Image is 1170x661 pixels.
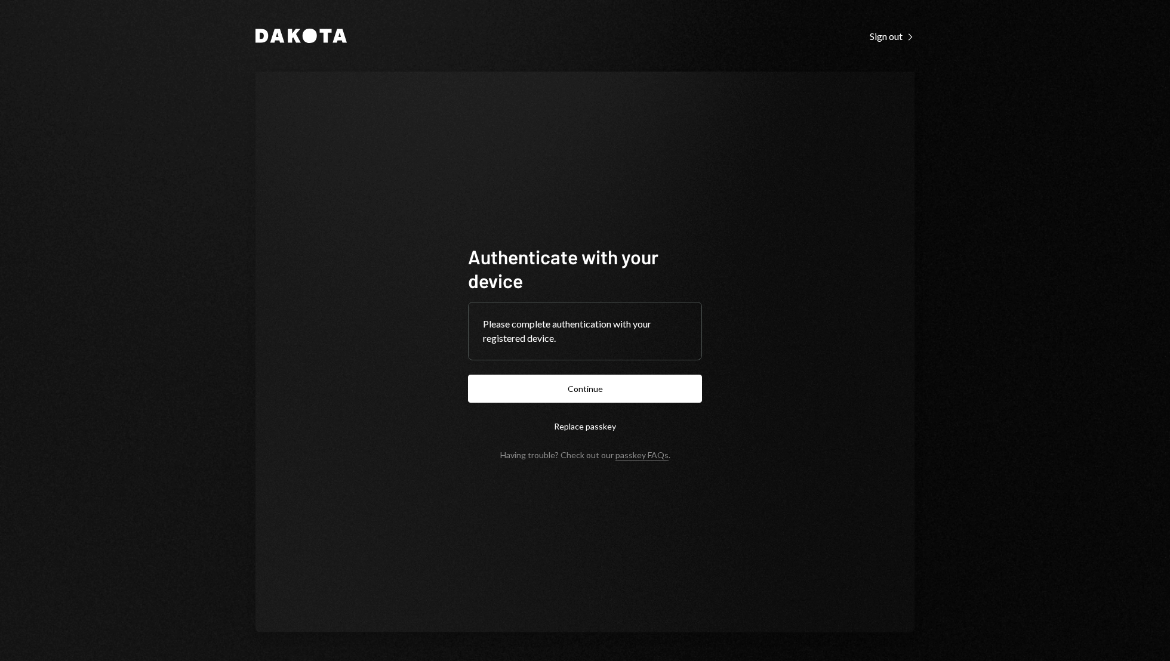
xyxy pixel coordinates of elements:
a: passkey FAQs [615,450,669,461]
h1: Authenticate with your device [468,245,702,292]
div: Sign out [870,30,915,42]
div: Please complete authentication with your registered device. [483,317,687,345]
button: Continue [468,375,702,403]
button: Replace passkey [468,412,702,440]
div: Having trouble? Check out our . [500,450,670,460]
a: Sign out [870,29,915,42]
